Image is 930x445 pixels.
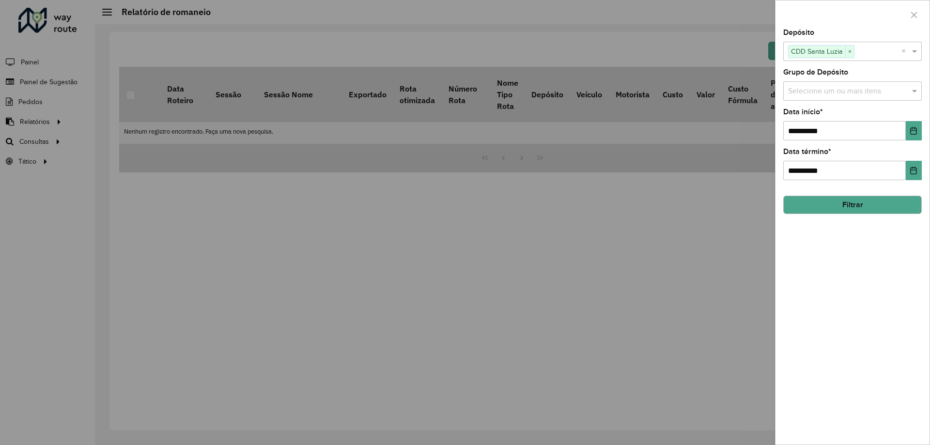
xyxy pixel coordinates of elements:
span: Clear all [901,46,910,57]
button: Choose Date [906,121,922,140]
label: Grupo de Depósito [783,66,848,78]
button: Choose Date [906,161,922,180]
label: Depósito [783,27,814,38]
button: Filtrar [783,196,922,214]
label: Data término [783,146,831,157]
span: CDD Santa Luzia [789,46,845,57]
label: Data início [783,106,823,118]
span: × [845,46,854,58]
